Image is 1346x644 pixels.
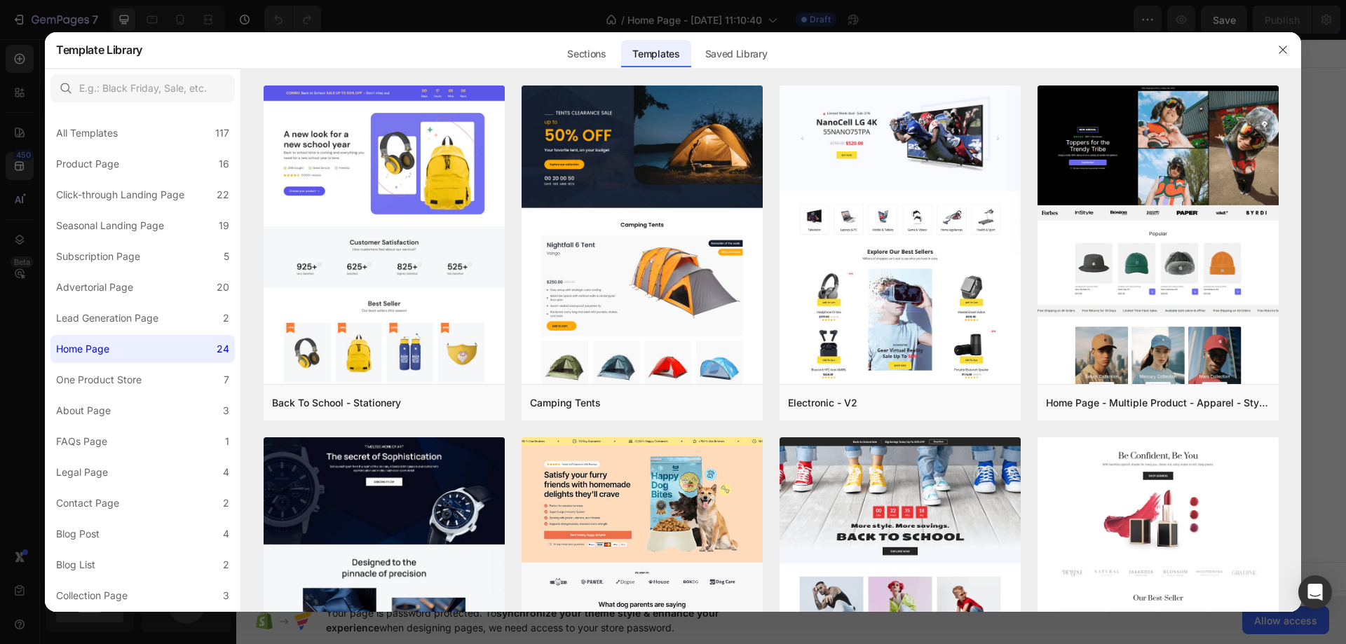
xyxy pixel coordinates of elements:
[461,389,649,400] div: Start with Generating from URL or image
[224,248,229,265] div: 5
[56,310,158,327] div: Lead Generation Page
[694,40,779,68] div: Saved Library
[454,310,550,338] button: Add sections
[56,587,128,604] div: Collection Page
[224,371,229,388] div: 7
[56,186,184,203] div: Click-through Landing Page
[56,279,133,296] div: Advertorial Page
[217,341,229,357] div: 24
[219,217,229,234] div: 19
[621,40,691,68] div: Templates
[556,40,617,68] div: Sections
[223,556,229,573] div: 2
[1298,575,1332,609] div: Open Intercom Messenger
[56,402,111,419] div: About Page
[215,125,229,142] div: 117
[530,395,601,411] div: Camping Tents
[1046,395,1270,411] div: Home Page - Multiple Product - Apparel - Style 4
[219,156,229,172] div: 16
[470,282,640,299] div: Start with Sections from sidebar
[56,32,142,68] h2: Template Library
[56,248,140,265] div: Subscription Page
[56,495,119,512] div: Contact Page
[56,217,164,234] div: Seasonal Landing Page
[56,526,100,542] div: Blog Post
[223,402,229,419] div: 3
[788,395,857,411] div: Electronic - V2
[56,556,95,573] div: Blog List
[217,279,229,296] div: 20
[272,395,401,411] div: Back To School - Stationery
[558,310,657,338] button: Add elements
[50,74,235,102] input: E.g.: Black Friday, Sale, etc.
[223,464,229,481] div: 4
[223,587,229,604] div: 3
[56,371,142,388] div: One Product Store
[217,186,229,203] div: 22
[56,125,118,142] div: All Templates
[56,156,119,172] div: Product Page
[225,433,229,450] div: 1
[223,310,229,327] div: 2
[223,495,229,512] div: 2
[56,464,108,481] div: Legal Page
[56,341,109,357] div: Home Page
[56,433,107,450] div: FAQs Page
[223,526,229,542] div: 4
[522,85,763,613] img: tent.png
